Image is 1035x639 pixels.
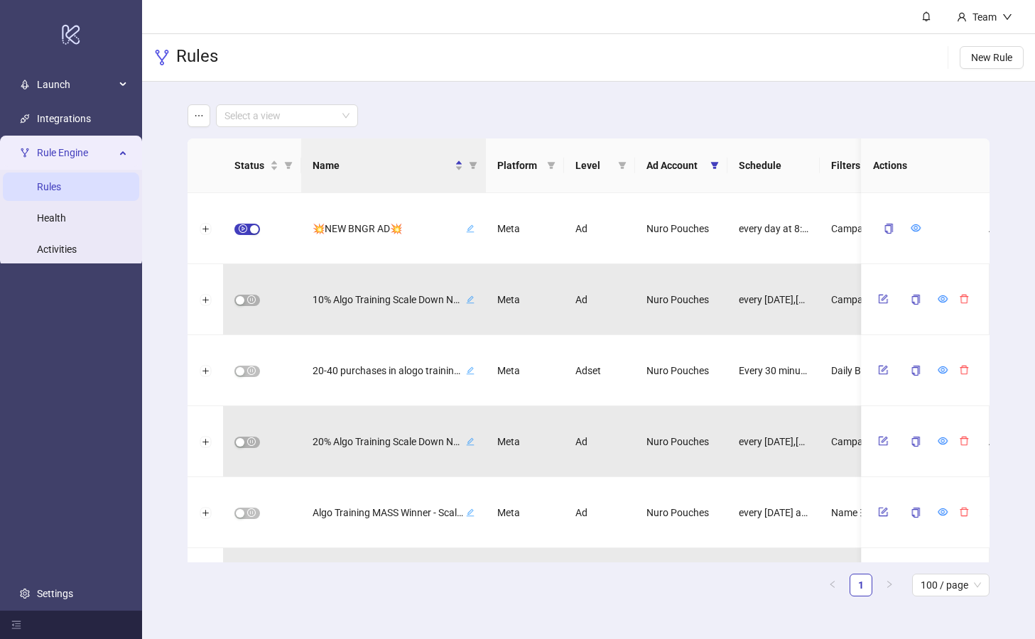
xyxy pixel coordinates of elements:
li: Previous Page [821,574,844,596]
span: every [DATE],[DATE],[DATE] at 8:00 AM [GEOGRAPHIC_DATA]/New_York [739,292,808,307]
th: Actions [862,138,990,193]
span: form [879,507,889,517]
span: eye [938,436,948,446]
button: form [873,432,894,449]
span: edit [466,295,475,304]
a: eye [938,365,948,376]
span: delete [960,507,970,517]
span: Name ∌ WinnerAT AND AND Campaign Name ∋ Algo_Training [831,505,993,520]
div: Adset [564,335,635,406]
span: fork [20,148,30,158]
div: 20-40 purchases in alogo training first scaleedit [313,361,475,380]
span: filter [469,161,477,170]
span: Campaign Name ∋ Algo_Training [831,292,977,307]
span: Campaign Id is 120229225342080254 AND AND Name ∋ BNGR [831,221,993,236]
button: form [873,503,894,520]
span: ellipsis [194,111,204,121]
span: right [885,580,894,589]
div: Meta [486,335,564,406]
span: down [1002,12,1012,22]
span: copy [911,295,921,305]
a: Settings [37,588,73,599]
span: Platform [497,158,541,173]
div: 10% Algo Training Scale Down Needed (Min $200)edit [313,290,475,309]
div: Meta [486,264,564,335]
div: Meta [486,548,564,619]
button: copy [900,288,933,311]
div: Nuro Pouches [635,193,727,264]
span: rocket [20,80,30,89]
span: delete [960,294,970,304]
button: delete [954,290,975,307]
span: Daily Budget is 100 AND AND Campaign Name ∋ Algo_Training [831,363,993,378]
span: eye [911,223,921,233]
span: filter [615,155,629,176]
span: eye [938,507,948,517]
span: filter [544,155,558,176]
span: Every 30 minutes [739,363,808,378]
span: 10% Algo Training Scale Down Needed (Min $200) [313,292,463,307]
div: Ad [564,406,635,477]
a: Integrations [37,113,91,124]
a: Activities [37,244,77,255]
span: eye [938,294,948,304]
div: Meta [486,406,564,477]
button: Expand row [200,366,211,377]
span: Name [313,158,452,173]
h3: Rules [176,45,218,70]
span: filter [466,155,480,176]
button: form [873,361,894,378]
th: Filters [820,138,1004,193]
button: Expand row [200,224,211,235]
div: Adset [564,548,635,619]
span: edit [466,508,475,517]
button: Expand row [200,437,211,448]
span: edit [466,366,475,375]
div: Nuro Pouches [635,477,727,548]
span: 20% Algo Training Scale Down Needed (Min $200) [313,434,463,449]
a: eye [911,223,921,234]
span: filter [710,161,719,170]
a: Rules [37,181,61,192]
span: New Rule [971,52,1012,63]
button: copy [900,430,933,453]
div: Algo Training MASS Winner - Scale Action 2.2edit [313,503,475,522]
span: form [879,294,889,304]
span: Launch [37,70,115,99]
a: Health [37,212,66,224]
th: Name [301,138,486,193]
span: eye [938,365,948,375]
li: 1 [850,574,872,596]
button: delete [954,503,975,520]
button: left [821,574,844,596]
div: Nuro Pouches [635,548,727,619]
span: copy [911,437,921,447]
span: filter [284,161,293,170]
span: Level [575,158,612,173]
button: right [878,574,901,596]
div: Team [967,9,1002,25]
button: delete [954,432,975,449]
div: Ad [564,477,635,548]
button: Expand row [200,508,211,519]
div: Page Size [912,574,990,596]
div: 20% Algo Training Scale Down Needed (Min $200)edit [313,432,475,451]
span: filter [708,155,722,176]
a: eye [938,294,948,305]
button: copy [873,217,906,240]
li: Next Page [878,574,901,596]
span: left [828,580,837,589]
span: filter [281,155,296,176]
button: copy [900,359,933,382]
span: copy [911,366,921,376]
div: 💥NEW BNGR AD💥edit [313,219,475,238]
span: 💥NEW BNGR AD💥 [313,221,463,236]
span: edit [466,224,475,233]
button: delete [954,361,975,378]
div: Nuro Pouches [635,264,727,335]
span: Campaign Id is 120229225342080254 AND AND Campaign Name ∋ Algo_Training [831,434,993,449]
span: Ad Account [646,158,705,173]
div: Meta [486,193,564,264]
span: edit [466,437,475,446]
span: delete [960,365,970,375]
